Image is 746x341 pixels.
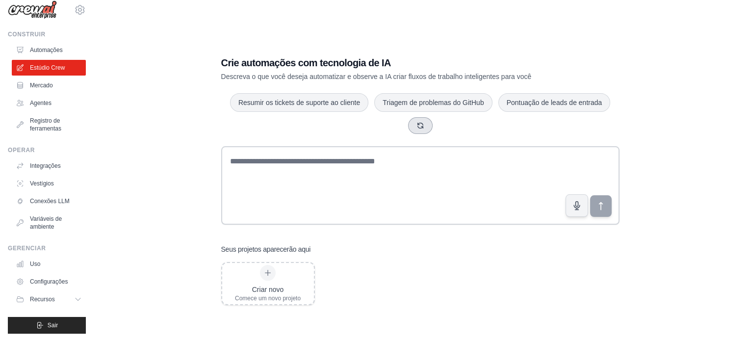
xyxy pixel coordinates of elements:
font: Resumir os tickets de suporte ao cliente [238,99,360,106]
a: Conexões LLM [12,193,86,209]
font: Sair [48,322,58,329]
font: Automações [30,47,63,53]
a: Configurações [12,274,86,289]
font: Criar novo [252,286,284,293]
iframe: Chat Widget [697,294,746,341]
font: Recursos [30,296,55,303]
font: Uso [30,261,40,267]
button: Recursos [12,291,86,307]
button: Resumir os tickets de suporte ao cliente [230,93,368,112]
a: Agentes [12,95,86,111]
font: Construir [8,31,46,38]
font: Integrações [30,162,61,169]
a: Uso [12,256,86,272]
font: Registro de ferramentas [30,117,61,132]
font: Comece um novo projeto [235,295,301,302]
button: Pontuação de leads de entrada [498,93,611,112]
a: Variáveis de ambiente [12,211,86,235]
font: Agentes [30,100,51,106]
font: Operar [8,147,35,154]
a: Mercado [12,78,86,93]
font: Triagem de problemas do GitHub [383,99,484,106]
a: Integrações [12,158,86,174]
button: Triagem de problemas do GitHub [374,93,492,112]
font: Conexões LLM [30,198,70,205]
img: Logotipo [8,0,57,19]
a: Vestígios [12,176,86,191]
font: Descreva o que você deseja automatizar e observe a IA criar fluxos de trabalho inteligentes para ... [221,73,532,80]
button: Sair [8,317,86,334]
a: Estúdio Crew [12,60,86,76]
font: Configurações [30,278,68,285]
font: Estúdio Crew [30,64,65,71]
font: Variáveis de ambiente [30,215,62,230]
div: Widget de chat [697,294,746,341]
font: Vestígios [30,180,54,187]
font: Pontuação de leads de entrada [507,99,602,106]
a: Registro de ferramentas [12,113,86,136]
font: Gerenciar [8,245,46,252]
button: Receba novas sugestões [408,117,433,134]
font: Mercado [30,82,53,89]
a: Automações [12,42,86,58]
font: Crie automações com tecnologia de IA [221,57,391,68]
font: Seus projetos aparecerão aqui [221,245,311,253]
button: Clique para falar sobre sua ideia de automação [566,194,588,217]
